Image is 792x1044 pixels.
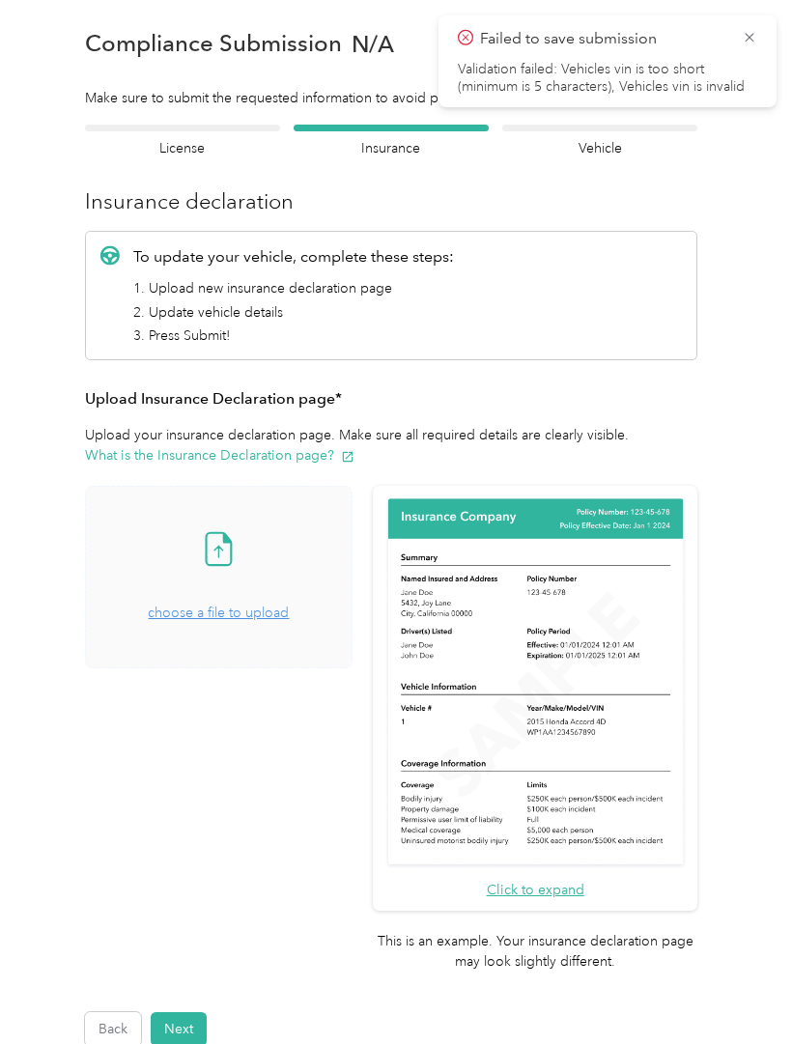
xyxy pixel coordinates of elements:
button: What is the Insurance Declaration page? [85,445,354,466]
h4: Insurance [294,138,489,158]
h3: Insurance declaration [85,185,697,217]
p: To update your vehicle, complete these steps: [133,245,454,268]
h4: Vehicle [502,138,697,158]
img: Sample insurance declaration [383,495,688,869]
p: Failed to save submission [480,27,727,51]
li: 1. Upload new insurance declaration page [133,278,454,298]
h4: License [85,138,280,158]
span: N/A [352,34,394,54]
iframe: Everlance-gr Chat Button Frame [684,936,792,1044]
h1: Compliance Submission [85,30,342,57]
div: Make sure to submit the requested information to avoid payment delays [85,88,697,108]
p: This is an example. Your insurance declaration page may look slightly different. [373,931,697,972]
span: choose a file to upload [148,605,289,621]
button: Click to expand [487,880,584,900]
li: 2. Update vehicle details [133,302,454,323]
li: 3. Press Submit! [133,325,454,346]
h3: Upload Insurance Declaration page* [85,387,697,411]
p: Upload your insurance declaration page. Make sure all required details are clearly visible. [85,425,697,466]
li: Validation failed: Vehicles vin is too short (minimum is 5 characters), Vehicles vin is invalid [458,61,757,96]
span: choose a file to upload [86,487,352,667]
